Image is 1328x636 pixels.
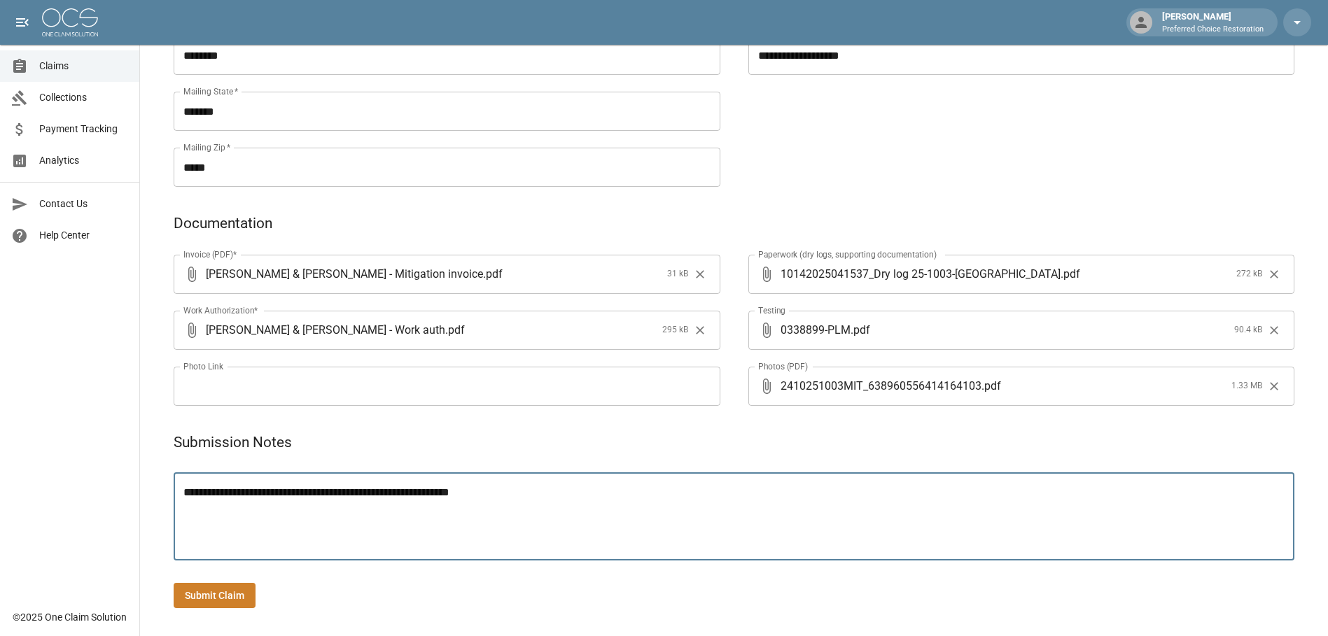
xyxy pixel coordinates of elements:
span: 0338899-PLM [781,322,851,338]
span: 10142025041537_Dry log 25-1003-[GEOGRAPHIC_DATA] [781,266,1061,282]
span: 90.4 kB [1234,323,1262,337]
span: . pdf [445,322,465,338]
span: [PERSON_NAME] & [PERSON_NAME] - Mitigation invoice [206,266,483,282]
span: . pdf [851,322,870,338]
button: Clear [1264,376,1285,397]
label: Photo Link [183,360,223,372]
label: Paperwork (dry logs, supporting documentation) [758,248,937,260]
button: Clear [1264,264,1285,285]
span: 1.33 MB [1231,379,1262,393]
label: Invoice (PDF)* [183,248,237,260]
span: [PERSON_NAME] & [PERSON_NAME] - Work auth [206,322,445,338]
button: Clear [1264,320,1285,341]
span: . pdf [1061,266,1080,282]
span: 2410251003MIT_638960556414164103 [781,378,981,394]
span: Claims [39,59,128,73]
span: 272 kB [1236,267,1262,281]
span: Analytics [39,153,128,168]
span: Help Center [39,228,128,243]
label: Work Authorization* [183,304,258,316]
label: Photos (PDF) [758,360,808,372]
label: Mailing Zip [183,141,231,153]
button: Submit Claim [174,583,256,609]
span: Payment Tracking [39,122,128,136]
button: Clear [690,264,711,285]
div: © 2025 One Claim Solution [13,610,127,624]
label: Testing [758,304,785,316]
button: Clear [690,320,711,341]
img: ocs-logo-white-transparent.png [42,8,98,36]
span: 31 kB [667,267,688,281]
span: Contact Us [39,197,128,211]
button: open drawer [8,8,36,36]
span: . pdf [981,378,1001,394]
p: Preferred Choice Restoration [1162,24,1264,36]
span: Collections [39,90,128,105]
span: . pdf [483,266,503,282]
label: Mailing State [183,85,238,97]
span: 295 kB [662,323,688,337]
div: [PERSON_NAME] [1156,10,1269,35]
